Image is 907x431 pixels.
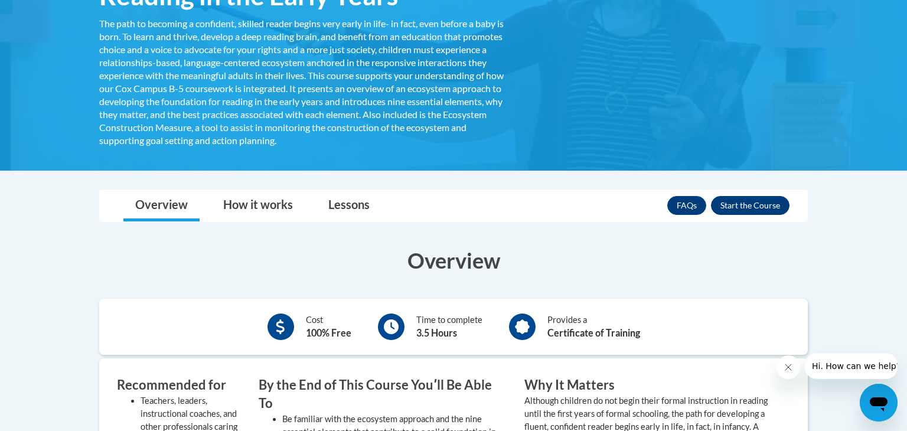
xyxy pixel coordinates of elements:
[306,314,351,340] div: Cost
[547,314,640,340] div: Provides a
[317,190,381,221] a: Lessons
[416,327,457,338] b: 3.5 Hours
[211,190,305,221] a: How it works
[306,327,351,338] b: 100% Free
[860,384,898,422] iframe: Button to launch messaging window
[117,376,241,394] h3: Recommended for
[123,190,200,221] a: Overview
[99,246,808,275] h3: Overview
[524,376,772,394] h3: Why It Matters
[777,355,800,379] iframe: Close message
[667,196,706,215] a: FAQs
[416,314,482,340] div: Time to complete
[805,353,898,379] iframe: Message from company
[99,17,507,147] div: The path to becoming a confident, skilled reader begins very early in life- in fact, even before ...
[711,196,789,215] button: Enroll
[259,376,507,413] h3: By the End of This Course Youʹll Be Able To
[547,327,640,338] b: Certificate of Training
[7,8,96,18] span: Hi. How can we help?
